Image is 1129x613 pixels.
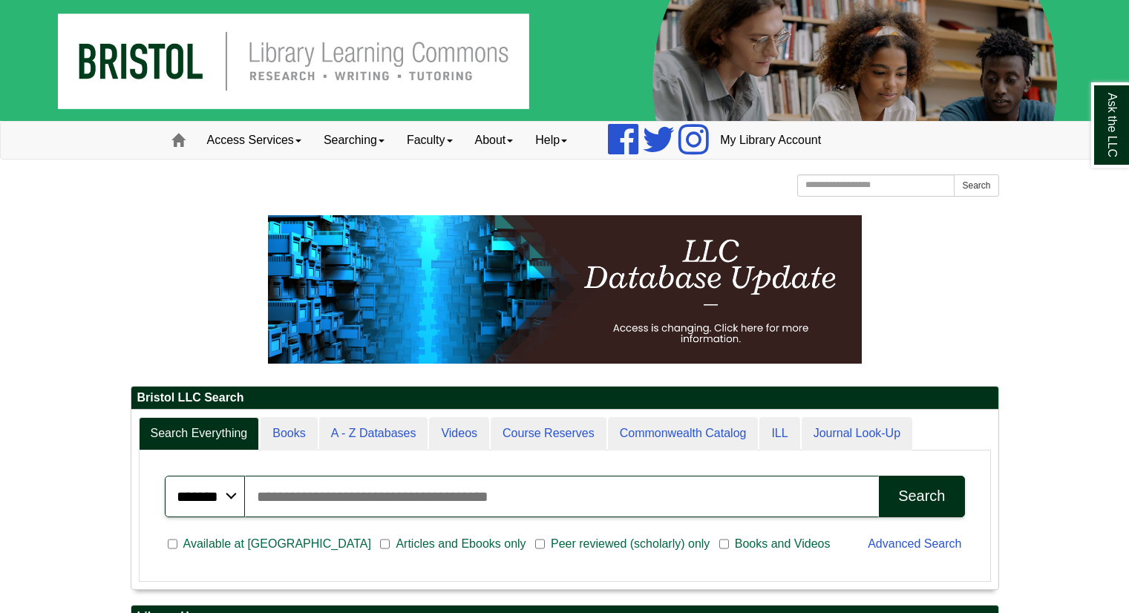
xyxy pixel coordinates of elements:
[319,417,428,450] a: A - Z Databases
[898,488,945,505] div: Search
[429,417,489,450] a: Videos
[729,535,837,553] span: Books and Videos
[709,122,832,159] a: My Library Account
[524,122,578,159] a: Help
[396,122,464,159] a: Faculty
[608,417,759,450] a: Commonwealth Catalog
[464,122,525,159] a: About
[491,417,606,450] a: Course Reserves
[177,535,377,553] span: Available at [GEOGRAPHIC_DATA]
[131,387,998,410] h2: Bristol LLC Search
[535,537,545,551] input: Peer reviewed (scholarly) only
[196,122,312,159] a: Access Services
[312,122,396,159] a: Searching
[261,417,317,450] a: Books
[139,417,260,450] a: Search Everything
[168,537,177,551] input: Available at [GEOGRAPHIC_DATA]
[954,174,998,197] button: Search
[879,476,964,517] button: Search
[759,417,799,450] a: ILL
[390,535,531,553] span: Articles and Ebooks only
[545,535,716,553] span: Peer reviewed (scholarly) only
[802,417,912,450] a: Journal Look-Up
[268,215,862,364] img: HTML tutorial
[868,537,961,550] a: Advanced Search
[380,537,390,551] input: Articles and Ebooks only
[719,537,729,551] input: Books and Videos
